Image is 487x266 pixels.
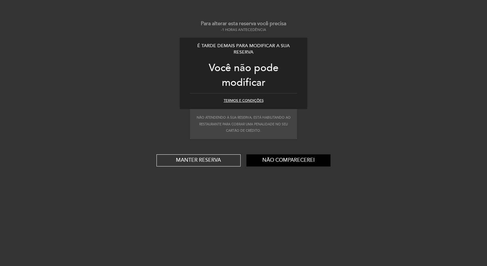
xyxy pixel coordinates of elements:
[197,115,291,133] small: NÃO ATENDENDO À SUA RESERVA, ESTÁ HABILITANDO AO RESTAURANTE PARA COBRAR UMA PENALIDADE NO SEU CA...
[224,98,264,103] button: Termos e Condições
[238,28,266,32] span: antecedência
[190,43,297,56] div: É tarde demais para modificar a sua reserva
[225,28,237,32] span: horas
[246,154,331,166] button: Não comparecerei
[156,154,241,166] button: Manter reserva
[209,62,279,89] span: Você não pode modificar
